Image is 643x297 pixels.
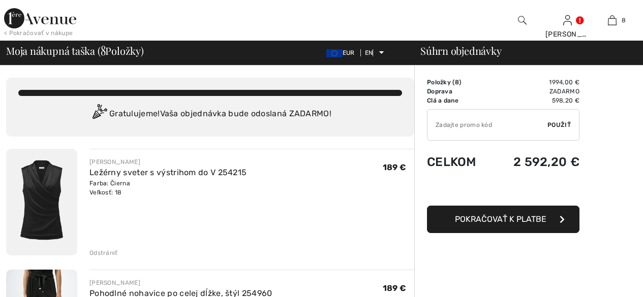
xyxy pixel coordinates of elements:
[427,88,452,95] font: Doprava
[563,15,572,25] a: Prihlásiť sa
[365,49,373,56] font: EN
[590,14,634,26] a: 8
[6,149,77,255] img: Ležérny sveter s výstrihom do V 254215
[427,179,579,202] iframe: PayPal
[383,283,407,293] font: 189 €
[622,17,626,24] font: 8
[518,14,527,26] img: vyhľadať na webovej stránke
[608,14,617,26] img: Moja taška
[455,79,459,86] font: 8
[427,155,476,169] font: Celkom
[89,104,109,124] img: Congratulation2.svg
[343,49,355,56] font: EUR
[545,30,605,39] font: [PERSON_NAME]
[420,44,501,57] font: Súhrn objednávky
[547,121,571,128] font: Použiť
[89,189,121,196] font: Veľkosť: 18
[326,49,343,57] img: Euro
[109,109,160,118] font: Gratulujeme!
[4,29,73,37] font: < Pokračovať v nákupe
[89,168,247,177] a: Ležérny sveter s výstrihom do V 254215
[89,180,130,187] font: Farba: Čierna
[427,79,455,86] font: Položky (
[549,79,579,86] font: 1994,00 €
[101,41,106,58] font: 8
[563,14,572,26] img: Moje informácie
[513,155,579,169] font: 2 592,20 €
[552,97,579,104] font: 598,20 €
[4,8,76,28] img: Prvá trieda
[105,44,143,57] font: Položky)
[89,249,118,256] font: Odstrániť
[160,109,331,118] font: Vaša objednávka bude odoslaná ZADARMO!
[427,97,458,104] font: Clá a dane
[455,214,546,224] font: Pokračovať k platbe
[549,88,579,95] font: Zadarmo
[383,162,407,172] font: 189 €
[459,79,461,86] font: )
[89,279,140,286] font: [PERSON_NAME]
[427,206,579,233] button: Pokračovať k platbe
[427,110,547,140] input: Promo kód
[6,44,101,57] font: Moja nákupná taška (
[89,158,140,166] font: [PERSON_NAME]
